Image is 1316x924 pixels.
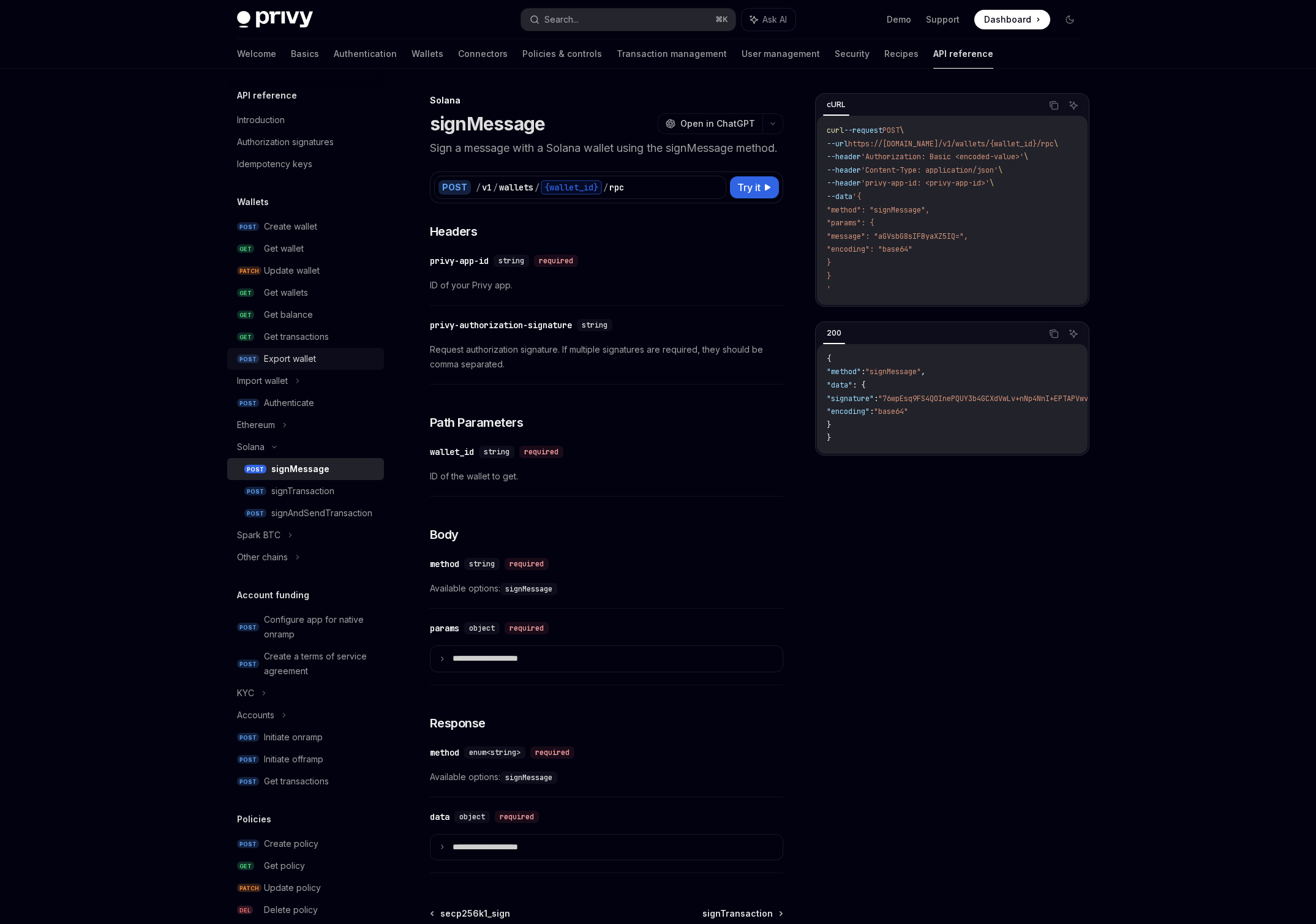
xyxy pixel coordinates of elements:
[603,181,608,193] div: /
[264,649,377,678] div: Create a terms of service agreement
[237,157,312,171] div: Idempotency keys
[519,446,563,458] div: required
[827,126,844,135] span: curl
[469,748,521,757] span: enum<string>
[237,733,259,742] span: POST
[534,255,578,267] div: required
[430,319,572,331] div: privy-authorization-signature
[737,180,761,195] span: Try it
[264,858,305,873] div: Get policy
[878,394,1264,404] span: "76wpEsq9FS4QOInePQUY3b4GCXdVwLv+nNp4NnI+EPTAPVwvXCjzjUW/gD6Vuh4KaD+7p2X4MaTu6xYu0rMTAA=="
[541,180,602,195] div: {wallet_id}
[861,152,1024,162] span: 'Authorization: Basic <encoded-value>'
[440,907,510,920] span: secp256k1_sign
[430,811,449,823] div: data
[852,380,865,390] span: : {
[264,219,317,234] div: Create wallet
[1066,326,1081,342] button: Ask AI
[530,746,574,759] div: required
[884,39,919,69] a: Recipes
[227,304,384,326] a: GETGet balance
[430,342,783,372] span: Request authorization signature. If multiple signatures are required, they should be comma separa...
[227,348,384,370] a: POSTExport wallet
[237,11,313,28] img: dark logo
[522,39,602,69] a: Policies & controls
[237,623,259,632] span: POST
[658,113,762,134] button: Open in ChatGPT
[430,746,459,759] div: method
[1046,326,1062,342] button: Copy the contents from the code block
[476,181,481,193] div: /
[1066,97,1081,113] button: Ask AI
[264,836,318,851] div: Create policy
[827,178,861,188] span: --header
[500,583,557,595] code: signMessage
[430,140,783,157] p: Sign a message with a Solana wallet using the signMessage method.
[237,862,254,871] span: GET
[827,394,874,404] span: "signature"
[998,165,1002,175] span: \
[237,812,271,827] h5: Policies
[430,255,489,267] div: privy-app-id
[237,399,259,408] span: POST
[264,730,323,745] div: Initiate onramp
[237,266,261,276] span: PATCH
[974,10,1050,29] a: Dashboard
[430,446,474,458] div: wallet_id
[237,244,254,254] span: GET
[827,218,874,228] span: "params": {
[244,509,266,518] span: POST
[271,462,329,476] div: signMessage
[264,329,329,344] div: Get transactions
[237,708,274,723] div: Accounts
[827,271,831,281] span: }
[762,13,787,26] span: Ask AI
[227,748,384,770] a: POSTInitiate offramp
[227,899,384,921] a: DELDelete policy
[244,465,266,474] span: POST
[861,165,998,175] span: 'Content-Type: application/json'
[499,181,533,193] div: wallets
[874,394,878,404] span: :
[827,367,861,377] span: "method"
[469,559,495,569] span: string
[237,755,259,764] span: POST
[827,231,968,241] span: "message": "aGVsbG8sIFByaXZ5IQ=",
[264,396,314,410] div: Authenticate
[237,659,259,669] span: POST
[861,367,865,377] span: :
[459,812,485,822] span: object
[1046,97,1062,113] button: Copy the contents from the code block
[264,612,377,642] div: Configure app for native onramp
[237,195,269,209] h5: Wallets
[237,418,275,432] div: Ethereum
[617,39,727,69] a: Transaction management
[495,811,539,823] div: required
[237,332,254,342] span: GET
[861,178,990,188] span: 'privy-app-id: <privy-app-id>'
[227,480,384,502] a: POSTsignTransaction
[264,774,329,789] div: Get transactions
[921,367,925,377] span: ,
[827,380,852,390] span: "data"
[244,487,266,496] span: POST
[237,288,254,298] span: GET
[264,903,318,917] div: Delete policy
[505,558,549,570] div: required
[237,884,261,893] span: PATCH
[827,244,912,254] span: "encoding": "base64"
[469,623,495,633] span: object
[237,113,285,127] div: Introduction
[823,97,849,112] div: cURL
[702,907,782,920] a: signTransaction
[535,181,540,193] div: /
[1060,10,1080,29] button: Toggle dark mode
[412,39,443,69] a: Wallets
[882,126,900,135] span: POST
[844,126,882,135] span: --request
[900,126,904,135] span: \
[680,118,755,130] span: Open in ChatGPT
[237,222,259,231] span: POST
[237,588,309,603] h5: Account funding
[227,502,384,524] a: POSTsignAndSendTransaction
